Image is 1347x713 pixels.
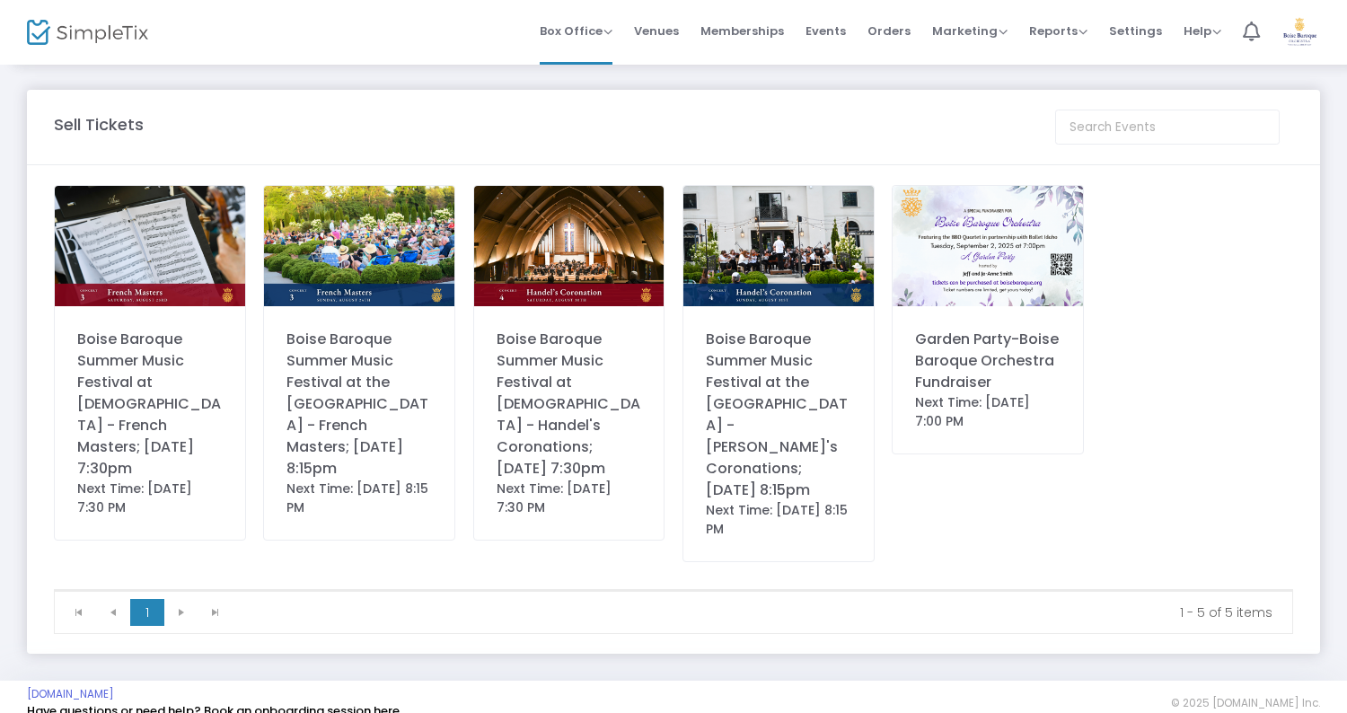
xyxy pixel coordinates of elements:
[77,329,223,480] div: Boise Baroque Summer Music Festival at [DEMOGRAPHIC_DATA] - French Masters; [DATE] 7:30pm
[55,590,1292,591] div: Data table
[806,8,846,54] span: Events
[915,393,1061,431] div: Next Time: [DATE] 7:00 PM
[77,480,223,517] div: Next Time: [DATE] 7:30 PM
[245,603,1272,621] kendo-pager-info: 1 - 5 of 5 items
[55,186,245,306] img: 6388148017432184869.png
[932,22,1008,40] span: Marketing
[286,480,432,517] div: Next Time: [DATE] 8:15 PM
[1109,8,1162,54] span: Settings
[683,186,874,306] img: 6388148024148487386.png
[706,329,851,501] div: Boise Baroque Summer Music Festival at the [GEOGRAPHIC_DATA] - [PERSON_NAME]'s Coronations; [DATE...
[1029,22,1087,40] span: Reports
[286,329,432,480] div: Boise Baroque Summer Music Festival at the [GEOGRAPHIC_DATA] - French Masters; [DATE] 8:15pm
[497,329,642,480] div: Boise Baroque Summer Music Festival at [DEMOGRAPHIC_DATA] - Handel's Coronations; [DATE] 7:30pm
[915,329,1061,393] div: Garden Party-Boise Baroque Orchestra Fundraiser
[27,687,114,701] a: [DOMAIN_NAME]
[893,186,1083,306] img: 6389080055233691891.png
[706,501,851,539] div: Next Time: [DATE] 8:15 PM
[130,599,164,626] span: Page 1
[54,112,144,136] m-panel-title: Sell Tickets
[540,22,612,40] span: Box Office
[634,8,679,54] span: Venues
[700,8,784,54] span: Memberships
[1055,110,1280,145] input: Search Events
[264,186,454,306] img: 6388148019711886235.png
[1171,696,1320,710] span: © 2025 [DOMAIN_NAME] Inc.
[867,8,911,54] span: Orders
[474,186,665,306] img: 63881480216701199910.png
[497,480,642,517] div: Next Time: [DATE] 7:30 PM
[1184,22,1221,40] span: Help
